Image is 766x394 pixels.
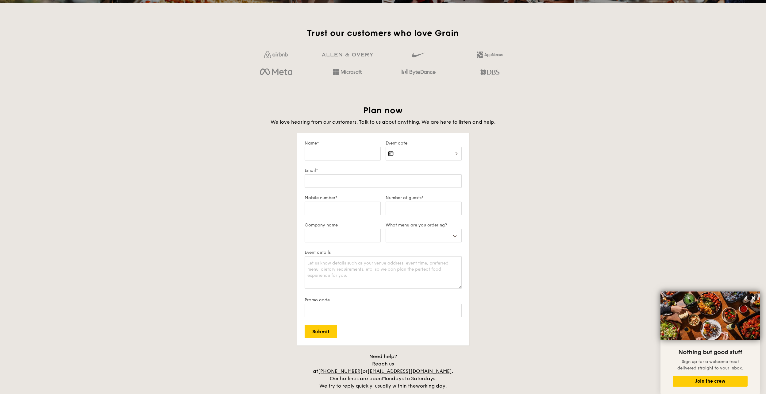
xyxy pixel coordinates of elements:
[305,250,462,255] label: Event details
[402,67,436,77] img: bytedance.dc5c0c88.png
[306,353,460,390] div: Need help? Reach us at or . Our hotlines are open We try to reply quickly, usually within the
[305,256,462,289] textarea: Let us know details such as your venue address, event time, preferred menu, dietary requirements,...
[673,376,748,387] button: Join the crew
[305,297,462,303] label: Promo code
[678,349,742,356] span: Nothing but good stuff
[677,359,743,371] span: Sign up for a welcome treat delivered straight to your inbox.
[480,67,499,77] img: dbs.a5bdd427.png
[386,222,462,228] label: What menu are you ordering?
[243,28,523,39] h2: Trust our customers who love Grain
[264,51,288,58] img: Jf4Dw0UUCKFd4aYAAAAASUVORK5CYII=
[305,325,337,338] input: Submit
[412,50,425,60] img: gdlseuq06himwAAAABJRU5ErkJggg==
[322,53,373,57] img: GRg3jHAAAAABJRU5ErkJggg==
[416,383,447,389] span: working day.
[477,52,503,58] img: 2L6uqdT+6BmeAFDfWP11wfMG223fXktMZIL+i+lTG25h0NjUBKOYhdW2Kn6T+C0Q7bASH2i+1JIsIulPLIv5Ss6l0e291fRVW...
[260,67,292,77] img: meta.d311700b.png
[305,195,381,200] label: Mobile number*
[305,168,462,173] label: Email*
[660,292,760,340] img: DSC07876-Edit02-Large.jpeg
[363,105,403,116] span: Plan now
[749,293,758,303] button: Close
[271,119,495,125] span: We love hearing from our customers. Talk to us about anything. We are here to listen and help.
[386,141,462,146] label: Event date
[382,376,437,381] span: Mondays to Saturdays.
[333,69,362,75] img: Hd4TfVa7bNwuIo1gAAAAASUVORK5CYII=
[318,368,363,374] a: [PHONE_NUMBER]
[368,368,452,374] a: [EMAIL_ADDRESS][DOMAIN_NAME]
[305,222,381,228] label: Company name
[305,141,381,146] label: Name*
[386,195,462,200] label: Number of guests*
